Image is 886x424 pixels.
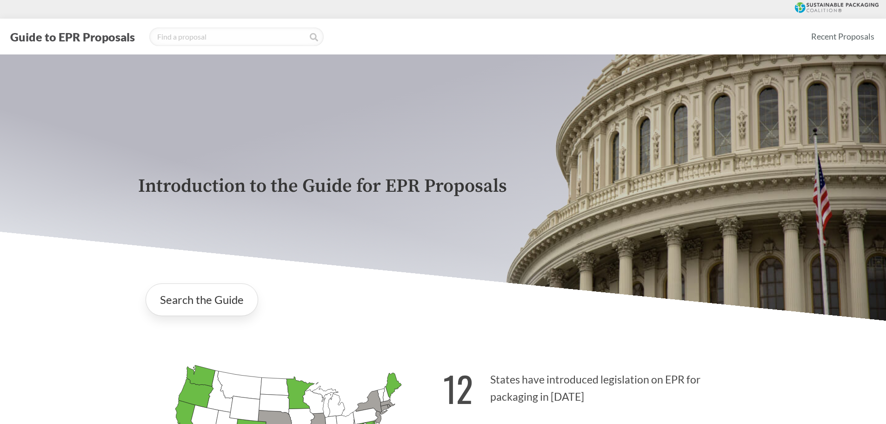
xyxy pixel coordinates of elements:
[7,29,138,44] button: Guide to EPR Proposals
[146,283,258,316] a: Search the Guide
[807,26,879,47] a: Recent Proposals
[149,27,324,46] input: Find a proposal
[443,363,473,414] strong: 12
[443,357,748,414] p: States have introduced legislation on EPR for packaging in [DATE]
[138,176,748,197] p: Introduction to the Guide for EPR Proposals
